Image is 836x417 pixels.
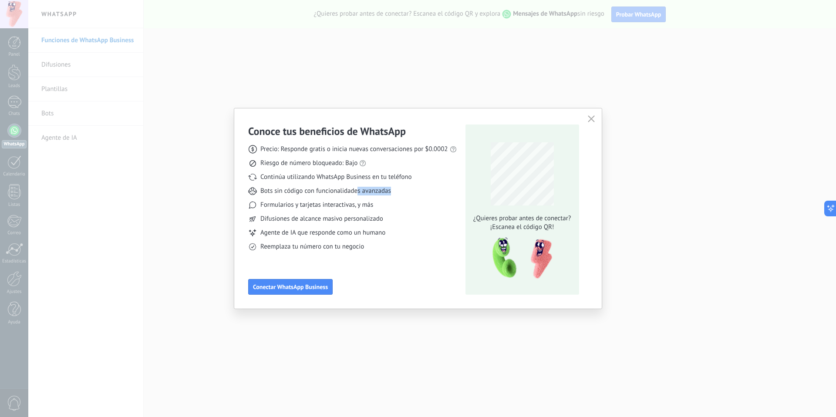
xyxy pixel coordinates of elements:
span: Continúa utilizando WhatsApp Business en tu teléfono [260,173,411,182]
span: Precio: Responde gratis o inicia nuevas conversaciones por $0.0002 [260,145,448,154]
span: Riesgo de número bloqueado: Bajo [260,159,357,168]
span: ¿Quieres probar antes de conectar? [471,214,573,223]
img: qr-pic-1x.png [485,235,554,282]
span: Reemplaza tu número con tu negocio [260,242,364,251]
h3: Conoce tus beneficios de WhatsApp [248,124,406,138]
button: Conectar WhatsApp Business [248,279,333,295]
span: Bots sin código con funcionalidades avanzadas [260,187,391,195]
span: Difusiones de alcance masivo personalizado [260,215,383,223]
span: Conectar WhatsApp Business [253,284,328,290]
span: Agente de IA que responde como un humano [260,229,385,237]
span: Formularios y tarjetas interactivas, y más [260,201,373,209]
span: ¡Escanea el código QR! [471,223,573,232]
